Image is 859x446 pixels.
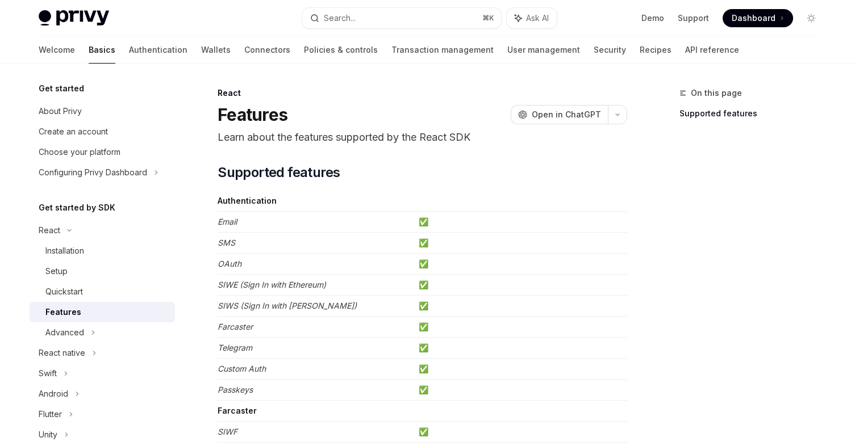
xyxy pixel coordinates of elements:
[511,105,608,124] button: Open in ChatGPT
[218,259,241,268] em: OAuth
[39,224,60,237] div: React
[732,12,775,24] span: Dashboard
[30,241,175,261] a: Installation
[30,101,175,121] a: About Privy
[45,305,81,319] div: Features
[39,201,115,214] h5: Get started by SDK
[691,86,742,100] span: On this page
[324,11,356,25] div: Search...
[89,36,115,64] a: Basics
[218,301,357,310] em: SIWS (Sign In with [PERSON_NAME])
[414,233,627,254] td: ✅
[594,36,626,64] a: Security
[414,422,627,443] td: ✅
[39,428,57,441] div: Unity
[218,217,237,226] em: Email
[723,9,793,27] a: Dashboard
[39,407,62,421] div: Flutter
[532,109,601,120] span: Open in ChatGPT
[685,36,739,64] a: API reference
[414,317,627,338] td: ✅
[30,281,175,302] a: Quickstart
[45,326,84,339] div: Advanced
[129,36,187,64] a: Authentication
[414,275,627,296] td: ✅
[30,142,175,162] a: Choose your platform
[526,12,549,24] span: Ask AI
[30,261,175,281] a: Setup
[218,87,627,99] div: React
[39,145,120,159] div: Choose your platform
[218,104,287,125] h1: Features
[30,302,175,322] a: Features
[802,9,820,27] button: Toggle dark mode
[218,129,627,145] p: Learn about the features supported by the React SDK
[45,285,83,298] div: Quickstart
[39,36,75,64] a: Welcome
[45,244,84,258] div: Installation
[39,166,147,179] div: Configuring Privy Dashboard
[218,427,237,436] em: SIWF
[482,14,494,23] span: ⌘ K
[39,125,108,138] div: Create an account
[30,121,175,142] a: Create an account
[218,280,326,289] em: SIWE (Sign In with Ethereum)
[39,346,85,360] div: React native
[39,82,84,95] h5: Get started
[302,8,501,28] button: Search...⌘K
[218,196,277,205] strong: Authentication
[414,380,627,401] td: ✅
[641,12,664,24] a: Demo
[218,322,253,331] em: Farcaster
[640,36,672,64] a: Recipes
[39,387,68,401] div: Android
[414,254,627,275] td: ✅
[679,104,829,123] a: Supported features
[507,36,580,64] a: User management
[39,104,82,118] div: About Privy
[201,36,231,64] a: Wallets
[244,36,290,64] a: Connectors
[414,359,627,380] td: ✅
[414,338,627,359] td: ✅
[45,264,68,278] div: Setup
[218,163,340,182] span: Supported features
[39,367,57,380] div: Swift
[39,10,109,26] img: light logo
[304,36,378,64] a: Policies & controls
[218,364,266,373] em: Custom Auth
[218,343,252,352] em: Telegram
[414,212,627,233] td: ✅
[414,296,627,317] td: ✅
[507,8,557,28] button: Ask AI
[391,36,494,64] a: Transaction management
[218,406,257,415] strong: Farcaster
[218,385,253,394] em: Passkeys
[678,12,709,24] a: Support
[218,238,235,247] em: SMS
